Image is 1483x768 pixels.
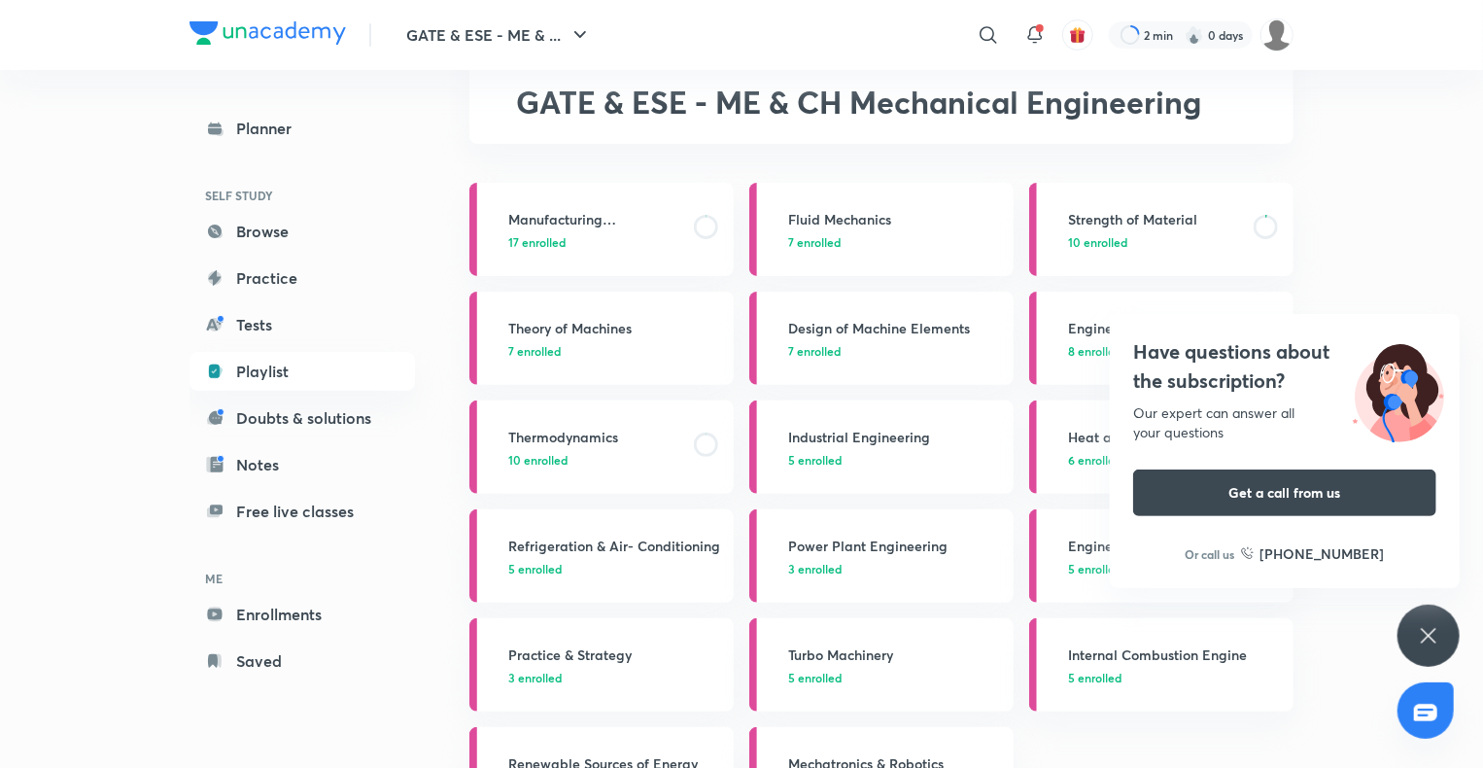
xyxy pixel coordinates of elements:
[1260,543,1385,564] h6: [PHONE_NUMBER]
[1068,451,1121,469] span: 6 enrolled
[1337,337,1460,442] img: ttu_illustration_new.svg
[1068,669,1121,686] span: 5 enrolled
[508,451,568,469] span: 10 enrolled
[1260,18,1293,52] img: Prashant Kumar
[190,109,415,148] a: Planner
[469,292,734,385] a: Theory of Machines7 enrolled
[508,233,566,251] span: 17 enrolled
[749,618,1014,712] a: Turbo Machinery5 enrolled
[190,259,415,297] a: Practice
[508,669,562,686] span: 3 enrolled
[1133,403,1436,442] div: Our expert can answer all your questions
[508,645,722,665] h3: Practice & Strategy
[1133,337,1436,396] h4: Have questions about the subscription?
[1133,470,1436,516] button: Get a call from us
[190,595,415,634] a: Enrollments
[1068,318,1242,338] h3: Engineering Mechanics
[190,399,415,437] a: Doubts & solutions
[469,401,734,494] a: Thermodynamics10 enrolled
[788,342,841,360] span: 7 enrolled
[508,209,682,229] h3: Manufacturing Engineering
[1062,19,1093,51] button: avatar
[190,212,415,251] a: Browse
[749,292,1014,385] a: Design of Machine Elements7 enrolled
[1029,183,1293,276] a: Strength of Material10 enrolled
[1068,536,1282,556] h3: Engineering Materials
[1029,292,1293,385] a: Engineering Mechanics8 enrolled
[190,445,415,484] a: Notes
[190,562,415,595] h6: ME
[749,509,1014,603] a: Power Plant Engineering3 enrolled
[749,183,1014,276] a: Fluid Mechanics7 enrolled
[508,427,682,447] h3: Thermodynamics
[788,318,1002,338] h3: Design of Machine Elements
[1029,509,1293,603] a: Engineering Materials5 enrolled
[469,509,734,603] a: Refrigeration & Air- Conditioning5 enrolled
[1185,25,1204,45] img: streak
[469,183,734,276] a: Manufacturing Engineering17 enrolled
[508,318,722,338] h3: Theory of Machines
[190,492,415,531] a: Free live classes
[190,352,415,391] a: Playlist
[788,536,1002,556] h3: Power Plant Engineering
[788,427,1002,447] h3: Industrial Engineering
[788,645,1002,665] h3: Turbo Machinery
[788,451,842,469] span: 5 enrolled
[788,669,842,686] span: 5 enrolled
[1068,645,1282,665] h3: Internal Combustion Engine
[508,560,562,577] span: 5 enrolled
[1068,209,1242,229] h3: Strength of Material
[788,233,841,251] span: 7 enrolled
[508,342,561,360] span: 7 enrolled
[788,560,842,577] span: 3 enrolled
[1241,543,1385,564] a: [PHONE_NUMBER]
[788,209,1002,229] h3: Fluid Mechanics
[190,21,346,50] a: Company Logo
[1029,401,1293,494] a: Heat and Mass Transfer6 enrolled
[1186,545,1235,563] p: Or call us
[1069,26,1086,44] img: avatar
[395,16,604,54] button: GATE & ESE - ME & ...
[508,536,722,556] h3: Refrigeration & Air- Conditioning
[1029,618,1293,712] a: Internal Combustion Engine5 enrolled
[749,401,1014,494] a: Industrial Engineering5 enrolled
[516,81,1201,122] span: GATE & ESE - ME & CH Mechanical Engineering
[1068,342,1121,360] span: 8 enrolled
[190,305,415,344] a: Tests
[469,618,734,712] a: Practice & Strategy3 enrolled
[1068,233,1127,251] span: 10 enrolled
[190,179,415,212] h6: SELF STUDY
[1068,427,1282,447] h3: Heat and Mass Transfer
[190,21,346,45] img: Company Logo
[1068,560,1121,577] span: 5 enrolled
[190,642,415,681] a: Saved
